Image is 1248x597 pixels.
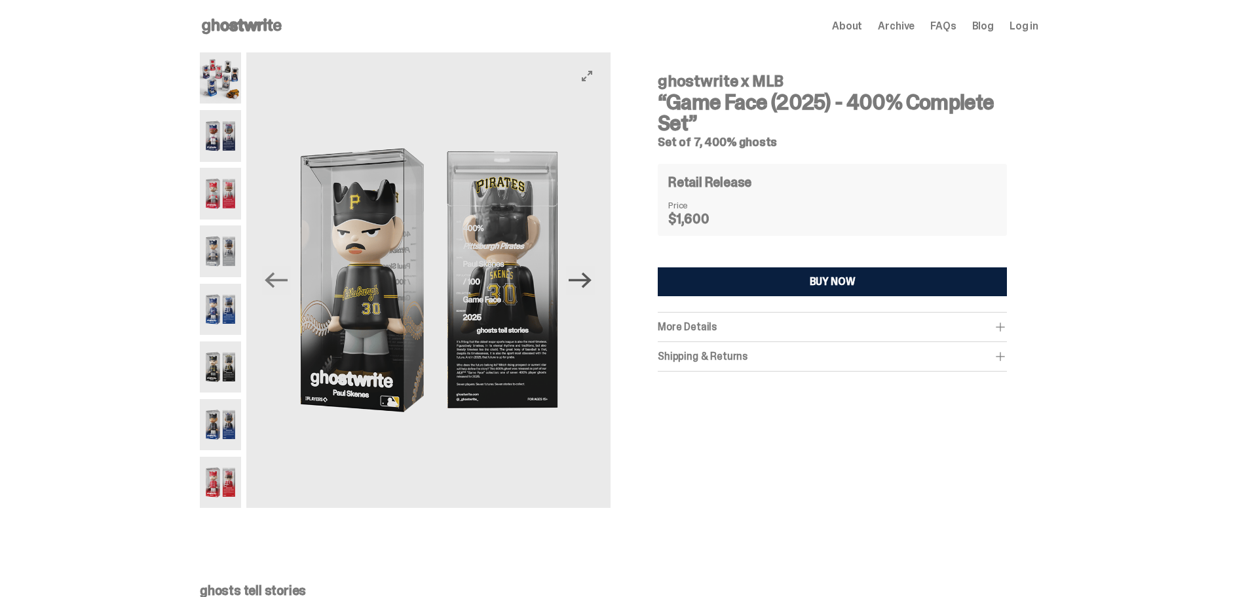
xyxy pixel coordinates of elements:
[658,320,717,334] span: More Details
[810,277,856,287] div: BUY NOW
[658,73,1007,89] h4: ghostwrite x MLB
[668,201,734,210] dt: Price
[262,266,291,295] button: Previous
[200,399,241,450] img: 07-ghostwrite-mlb-game-face-complete-set-juan-soto.png
[972,21,994,31] a: Blog
[658,136,1007,148] h5: Set of 7, 400% ghosts
[878,21,915,31] a: Archive
[832,21,862,31] a: About
[579,68,595,84] button: View full-screen
[200,110,241,161] img: 02-ghostwrite-mlb-game-face-complete-set-ronald-acuna-jr.png
[658,92,1007,134] h3: “Game Face (2025) - 400% Complete Set”
[668,176,751,189] h4: Retail Release
[200,52,241,104] img: 01-ghostwrite-mlb-game-face-complete-set.png
[668,212,734,225] dd: $1,600
[200,225,241,277] img: 04-ghostwrite-mlb-game-face-complete-set-aaron-judge.png
[200,457,241,508] img: 08-ghostwrite-mlb-game-face-complete-set-mike-trout.png
[200,341,241,393] img: 06-ghostwrite-mlb-game-face-complete-set-paul-skenes.png
[658,350,1007,363] div: Shipping & Returns
[930,21,956,31] a: FAQs
[566,266,595,295] button: Next
[200,168,241,219] img: 03-ghostwrite-mlb-game-face-complete-set-bryce-harper.png
[658,267,1007,296] button: BUY NOW
[246,52,611,508] img: 06-ghostwrite-mlb-game-face-complete-set-paul-skenes.png
[200,584,1038,597] p: ghosts tell stories
[1010,21,1038,31] a: Log in
[200,284,241,335] img: 05-ghostwrite-mlb-game-face-complete-set-shohei-ohtani.png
